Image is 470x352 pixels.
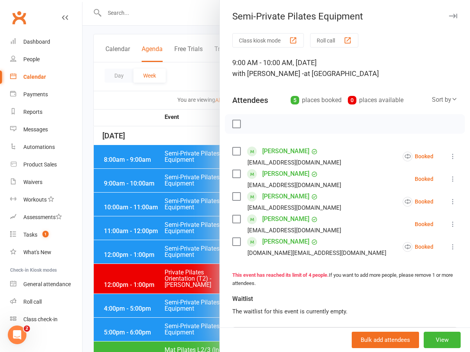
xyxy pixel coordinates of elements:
input: Search to add to waitlist [232,327,458,343]
div: places available [348,95,403,106]
a: Messages [10,121,82,138]
a: Product Sales [10,156,82,173]
div: Waivers [23,179,42,185]
div: Calendar [23,74,46,80]
a: [PERSON_NAME] [262,145,309,157]
div: Class check-in [23,316,58,322]
strong: This event has reached its limit of 4 people. [232,272,329,278]
a: [PERSON_NAME] [262,235,309,248]
button: Class kiosk mode [232,33,304,48]
a: [PERSON_NAME] [262,213,309,225]
div: [EMAIL_ADDRESS][DOMAIN_NAME] [247,157,341,168]
div: Booked [403,242,433,252]
iframe: Intercom live chat [8,325,26,344]
a: Reports [10,103,82,121]
div: Booked [415,221,433,227]
div: Booked [403,152,433,161]
a: Class kiosk mode [10,311,82,328]
span: 1 [42,231,49,237]
div: Attendees [232,95,268,106]
a: What's New [10,244,82,261]
a: Payments [10,86,82,103]
div: Booked [415,176,433,182]
div: Semi-Private Pilates Equipment [220,11,470,22]
a: [PERSON_NAME] [262,190,309,203]
div: 0 [348,96,356,104]
div: Roll call [23,299,42,305]
div: 5 [291,96,299,104]
div: Automations [23,144,55,150]
div: Reports [23,109,42,115]
a: Clubworx [9,8,29,27]
a: Dashboard [10,33,82,51]
div: places booked [291,95,342,106]
div: Waitlist [232,294,254,304]
div: The waitlist for this event is currently empty. [232,307,458,316]
div: 9:00 AM - 10:00 AM, [DATE] [232,57,458,79]
a: Waivers [10,173,82,191]
div: Sort by [432,95,458,105]
button: Roll call [310,33,358,48]
div: Payments [23,91,48,97]
button: Bulk add attendees [352,332,419,348]
a: Workouts [10,191,82,209]
div: Assessments [23,214,62,220]
div: Workouts [23,196,47,203]
button: View [424,332,461,348]
a: Tasks 1 [10,226,82,244]
div: Booked [403,197,433,207]
span: with [PERSON_NAME] - [232,69,304,78]
a: People [10,51,82,68]
div: If you want to add more people, please remove 1 or more attendees. [232,271,458,288]
div: Tasks [23,232,37,238]
span: 2 [24,325,30,332]
div: Product Sales [23,161,57,168]
a: Calendar [10,68,82,86]
div: General attendance [23,281,71,287]
div: [EMAIL_ADDRESS][DOMAIN_NAME] [247,225,341,235]
a: [PERSON_NAME] [262,168,309,180]
span: at [GEOGRAPHIC_DATA] [304,69,379,78]
a: General attendance kiosk mode [10,276,82,293]
a: Assessments [10,209,82,226]
div: [EMAIL_ADDRESS][DOMAIN_NAME] [247,203,341,213]
a: Roll call [10,293,82,311]
div: People [23,56,40,62]
a: Automations [10,138,82,156]
div: Messages [23,126,48,133]
div: [DOMAIN_NAME][EMAIL_ADDRESS][DOMAIN_NAME] [247,248,386,258]
div: What's New [23,249,51,255]
div: Dashboard [23,39,50,45]
div: [EMAIL_ADDRESS][DOMAIN_NAME] [247,180,341,190]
